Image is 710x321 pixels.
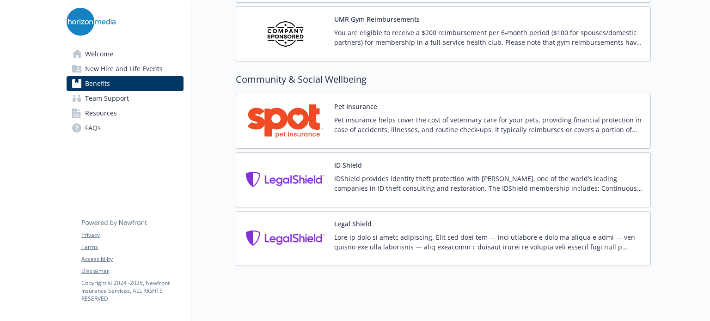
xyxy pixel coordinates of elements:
[85,61,163,76] span: New Hire and Life Events
[334,174,643,193] p: IDShield provides identity theft protection with [PERSON_NAME], one of the world’s leading compan...
[81,255,183,263] a: Accessibility
[334,115,643,134] p: Pet insurance helps cover the cost of veterinary care for your pets, providing financial protecti...
[67,61,184,76] a: New Hire and Life Events
[334,160,362,170] button: ID Shield
[81,267,183,275] a: Disclaimer
[81,279,183,303] p: Copyright © 2024 - 2025 , Newfront Insurance Services, ALL RIGHTS RESERVED
[81,231,183,239] a: Privacy
[334,232,643,252] p: Lore ip dolo si ametc adipiscing. Elit sed doei tem — inci utlabore e dolo ma aliqua e admi — ven...
[244,102,327,141] img: Spot Pet Insurance carrier logo
[334,219,372,229] button: Legal Shield
[334,14,420,24] button: UMR Gym Reimbursements
[67,106,184,121] a: Resources
[244,14,327,54] img: Company Sponsored carrier logo
[244,160,327,200] img: Legal Shield carrier logo
[67,76,184,91] a: Benefits
[85,47,113,61] span: Welcome
[85,121,101,135] span: FAQs
[236,73,651,86] h2: Community & Social Wellbeing
[67,47,184,61] a: Welcome
[85,76,110,91] span: Benefits
[85,91,129,106] span: Team Support
[334,28,643,47] p: You are eligible to receive a $200 reimbursement per 6-month period ($100 for spouses/domestic pa...
[67,91,184,106] a: Team Support
[334,102,377,111] button: Pet Insurance
[81,243,183,251] a: Terms
[67,121,184,135] a: FAQs
[85,106,117,121] span: Resources
[244,219,327,258] img: Legal Shield carrier logo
